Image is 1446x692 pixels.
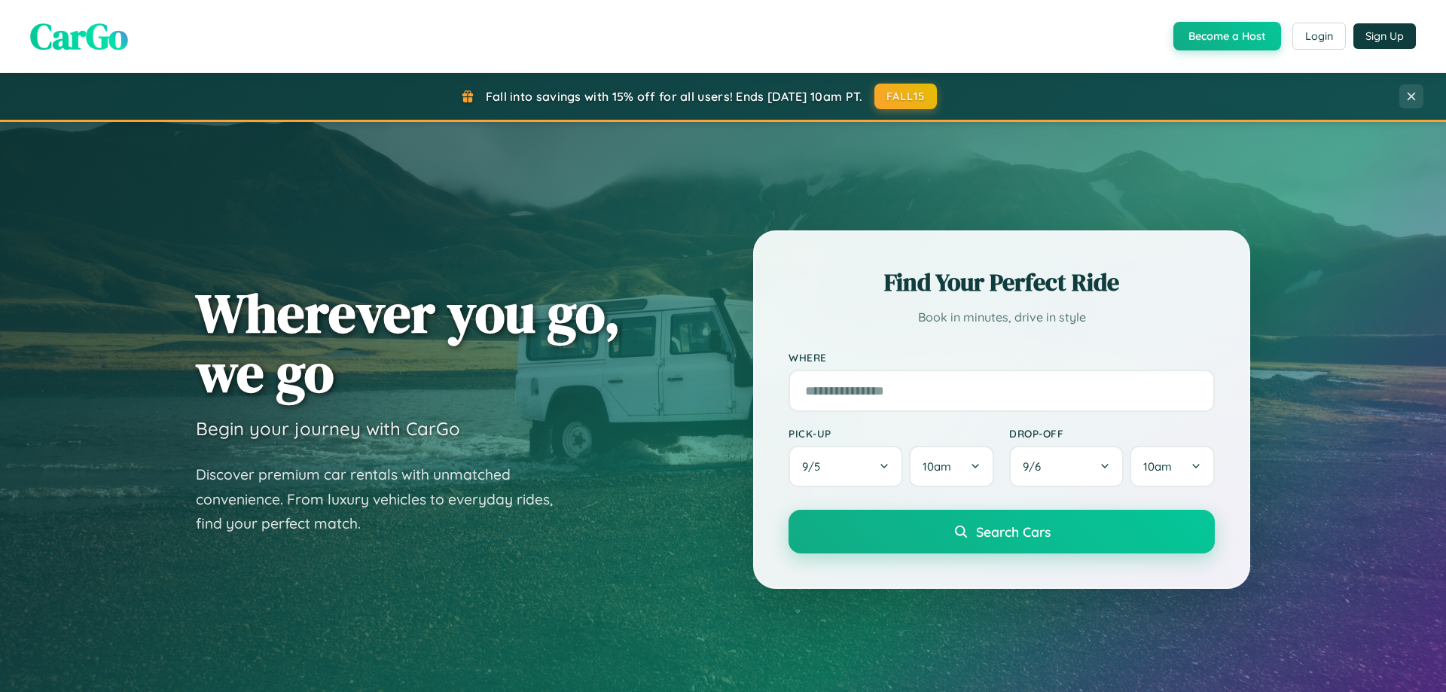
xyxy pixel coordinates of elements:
[789,446,903,487] button: 9/5
[1130,446,1215,487] button: 10am
[789,351,1215,364] label: Where
[802,459,828,474] span: 9 / 5
[1023,459,1048,474] span: 9 / 6
[196,417,460,440] h3: Begin your journey with CarGo
[1292,23,1346,50] button: Login
[909,446,994,487] button: 10am
[486,89,863,104] span: Fall into savings with 15% off for all users! Ends [DATE] 10am PT.
[789,306,1215,328] p: Book in minutes, drive in style
[30,11,128,61] span: CarGo
[1173,22,1281,50] button: Become a Host
[874,84,938,109] button: FALL15
[789,266,1215,299] h2: Find Your Perfect Ride
[1009,446,1124,487] button: 9/6
[196,283,621,402] h1: Wherever you go, we go
[789,427,994,440] label: Pick-up
[1143,459,1172,474] span: 10am
[1009,427,1215,440] label: Drop-off
[1353,23,1416,49] button: Sign Up
[196,462,572,536] p: Discover premium car rentals with unmatched convenience. From luxury vehicles to everyday rides, ...
[976,523,1051,540] span: Search Cars
[789,510,1215,553] button: Search Cars
[923,459,951,474] span: 10am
